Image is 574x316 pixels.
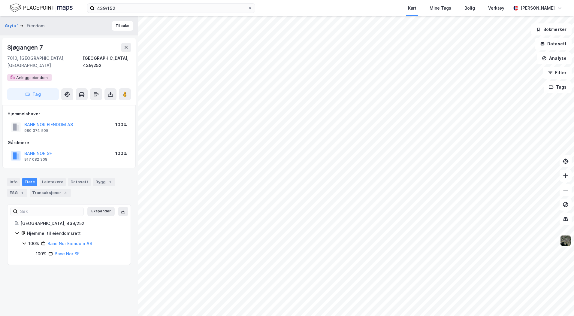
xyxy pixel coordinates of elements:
button: Datasett [535,38,572,50]
div: Verktøy [488,5,504,12]
div: [GEOGRAPHIC_DATA], 439/252 [83,55,131,69]
div: Eiere [22,178,37,186]
button: Tag [7,88,59,100]
iframe: Chat Widget [544,287,574,316]
div: 7010, [GEOGRAPHIC_DATA], [GEOGRAPHIC_DATA] [7,55,83,69]
div: Eiendom [27,22,45,29]
a: Bane Nor Eiendom AS [47,241,92,246]
div: Kontrollprogram for chat [544,287,574,316]
div: 100% [29,240,39,247]
div: 980 374 505 [24,128,48,133]
button: Filter [543,67,572,79]
button: Tags [544,81,572,93]
div: 1 [107,179,113,185]
div: [PERSON_NAME] [521,5,555,12]
div: Datasett [68,178,91,186]
div: [GEOGRAPHIC_DATA], 439/252 [20,220,123,227]
input: Søk [18,207,83,216]
div: 100% [115,150,127,157]
div: Sjøgangen 7 [7,43,44,52]
div: Bygg [93,178,115,186]
div: 100% [36,250,47,257]
div: Bolig [464,5,475,12]
div: 1 [19,190,25,196]
button: Analyse [537,52,572,64]
div: 100% [115,121,127,128]
div: 917 082 308 [24,157,47,162]
div: 3 [62,190,68,196]
div: ESG [7,189,27,197]
a: Bane Nor SF [55,251,80,256]
div: Mine Tags [430,5,451,12]
div: Leietakere [40,178,66,186]
div: Info [7,178,20,186]
button: Gryta 1 [5,23,20,29]
div: Gårdeiere [8,139,131,146]
div: Hjemmel til eiendomsrett [27,230,123,237]
button: Tilbake [112,21,133,31]
div: Hjemmelshaver [8,110,131,117]
div: Transaksjoner [30,189,71,197]
img: 9k= [560,235,571,246]
input: Søk på adresse, matrikkel, gårdeiere, leietakere eller personer [95,4,248,13]
div: Kart [408,5,416,12]
img: logo.f888ab2527a4732fd821a326f86c7f29.svg [10,3,73,13]
button: Ekspander [87,207,115,216]
button: Bokmerker [531,23,572,35]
